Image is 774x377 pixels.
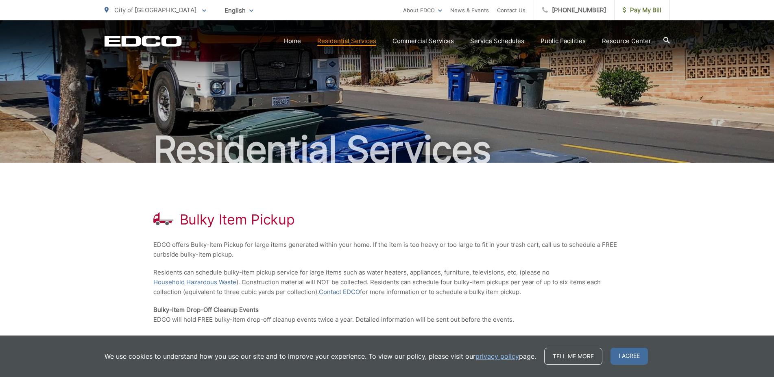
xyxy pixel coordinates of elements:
a: Residential Services [317,36,376,46]
span: I agree [610,348,648,365]
h1: Bulky Item Pickup [180,211,295,228]
a: Public Facilities [541,36,586,46]
a: About EDCO [403,5,442,15]
a: privacy policy [475,351,519,361]
a: Contact Us [497,5,525,15]
p: We use cookies to understand how you use our site and to improve your experience. To view our pol... [105,351,536,361]
p: EDCO will hold FREE bulky-item drop-off cleanup events twice a year. Detailed information will be... [153,305,621,325]
a: News & Events [450,5,489,15]
h2: Residential Services [105,129,670,170]
a: Commercial Services [392,36,454,46]
span: Pay My Bill [623,5,661,15]
span: English [218,3,259,17]
a: EDCD logo. Return to the homepage. [105,35,182,47]
strong: Bulky-Item Drop-Off Cleanup Events [153,306,259,314]
a: Service Schedules [470,36,524,46]
span: City of [GEOGRAPHIC_DATA] [114,6,196,14]
a: Resource Center [602,36,651,46]
a: Home [284,36,301,46]
a: Contact EDCO [319,287,360,297]
p: Residents can schedule bulky-item pickup service for large items such as water heaters, appliance... [153,268,621,297]
a: Household Hazardous Waste [153,277,236,287]
p: EDCO offers Bulky-Item Pickup for large items generated within your home. If the item is too heav... [153,240,621,259]
a: Tell me more [544,348,602,365]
